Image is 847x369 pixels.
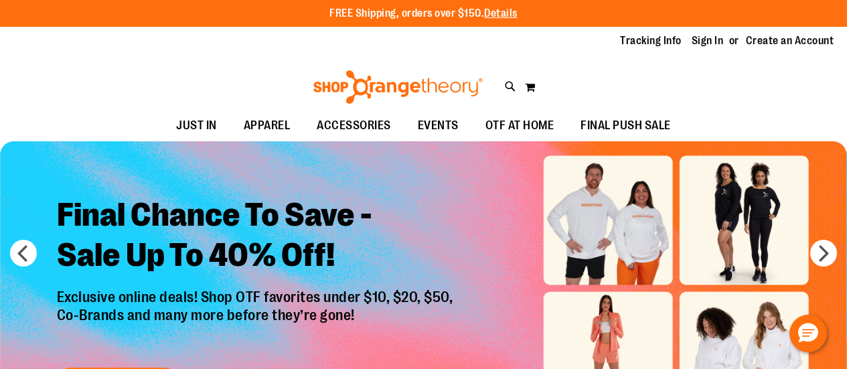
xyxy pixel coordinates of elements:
[329,6,518,21] p: FREE Shipping, orders over $150.
[47,289,467,355] p: Exclusive online deals! Shop OTF favorites under $10, $20, $50, Co-Brands and many more before th...
[176,110,217,141] span: JUST IN
[404,110,472,141] a: EVENTS
[692,33,724,48] a: Sign In
[311,70,485,104] img: Shop Orangetheory
[810,240,837,267] button: next
[484,7,518,19] a: Details
[47,186,467,289] h2: Final Chance To Save - Sale Up To 40% Off!
[10,240,37,267] button: prev
[746,33,834,48] a: Create an Account
[567,110,684,141] a: FINAL PUSH SALE
[303,110,404,141] a: ACCESSORIES
[418,110,459,141] span: EVENTS
[620,33,682,48] a: Tracking Info
[244,110,291,141] span: APPAREL
[789,315,827,352] button: Hello, have a question? Let’s chat.
[163,110,230,141] a: JUST IN
[485,110,554,141] span: OTF AT HOME
[230,110,304,141] a: APPAREL
[581,110,671,141] span: FINAL PUSH SALE
[317,110,391,141] span: ACCESSORIES
[472,110,568,141] a: OTF AT HOME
